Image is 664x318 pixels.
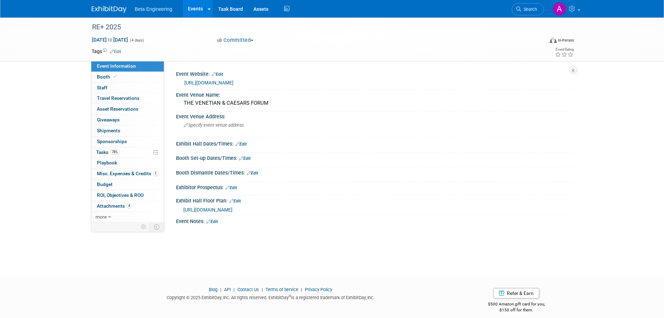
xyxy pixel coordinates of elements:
[521,7,537,12] span: Search
[176,69,573,78] div: Event Website:
[150,222,164,231] td: Toggle Event Tabs
[553,2,566,16] img: Anne Mertens
[91,72,164,82] a: Booth
[96,214,107,220] span: more
[176,139,573,148] div: Exhibit Hall Dates/Times:
[550,37,557,43] img: Format-Inperson.png
[91,190,164,201] a: ROI, Objectives & ROO
[176,195,573,205] div: Exhibit Hall Floor Plan:
[558,38,574,43] div: In-Person
[97,85,107,90] span: Staff
[289,294,291,298] sup: ®
[299,287,304,292] span: |
[493,288,539,298] a: Refer & Earn
[91,61,164,72] a: Event Information
[91,147,164,158] a: Tasks78%
[97,171,158,176] span: Misc. Expenses & Credits
[92,293,450,301] div: Copyright © 2025 ExhibitDay, Inc. All rights reserved. ExhibitDay is a registered trademark of Ex...
[232,287,236,292] span: |
[138,222,150,231] td: Personalize Event Tab Strip
[113,75,117,79] i: Booth reservation complete
[176,90,573,98] div: Event Venue Name:
[206,219,218,224] a: Edit
[460,297,573,313] div: $500 Amazon gift card for you,
[97,203,132,209] span: Attachments
[110,149,120,155] span: 78%
[153,171,158,176] span: 1
[219,287,223,292] span: |
[247,171,258,176] a: Edit
[97,182,113,187] span: Budget
[92,37,128,43] span: [DATE] [DATE]
[97,95,139,101] span: Travel Reservations
[176,111,573,120] div: Event Venue Address:
[92,6,127,13] img: ExhibitDay
[176,153,573,162] div: Booth Set-up Dates/Times:
[91,212,164,222] a: more
[97,63,136,69] span: Event Information
[129,38,144,43] span: (4 days)
[97,139,127,144] span: Sponsorships
[176,182,573,191] div: Exhibitor Prospectus:
[266,287,298,292] a: Terms of Service
[110,49,121,54] a: Edit
[184,80,234,86] a: [URL][DOMAIN_NAME]
[209,287,217,292] a: Blog
[91,93,164,104] a: Travel Reservations
[260,287,265,292] span: |
[212,72,223,77] a: Edit
[91,179,164,190] a: Budget
[176,168,573,177] div: Booth Dismantle Dates/Times:
[239,156,251,161] a: Edit
[512,3,544,15] a: Search
[91,158,164,168] a: Playbook
[305,287,332,292] a: Privacy Policy
[90,21,533,34] div: RE+ 2025
[107,37,113,43] span: to
[503,36,574,47] div: Event Format
[97,117,120,123] span: Giveaways
[97,160,117,165] span: Playbook
[96,149,120,155] span: Tasks
[224,287,231,292] a: API
[91,115,164,125] a: Giveaways
[97,74,118,80] span: Booth
[127,203,132,208] span: 4
[91,104,164,114] a: Asset Reservations
[555,48,574,51] div: Event Rating
[183,207,232,213] a: [URL][DOMAIN_NAME]
[237,287,259,292] a: Contact Us
[460,307,573,313] div: $150 off for them.
[97,106,138,112] span: Asset Reservations
[135,6,172,12] span: Beta Engineering
[184,123,244,128] span: Specify event venue address
[97,192,144,198] span: ROI, Objectives & ROO
[229,199,241,204] a: Edit
[91,136,164,147] a: Sponsorships
[176,216,573,225] div: Event Notes:
[226,185,237,190] a: Edit
[92,48,121,55] td: Tags
[215,37,256,44] button: Committed
[91,83,164,93] a: Staff
[97,128,120,133] span: Shipments
[91,126,164,136] a: Shipments
[235,142,247,147] a: Edit
[91,169,164,179] a: Misc. Expenses & Credits1
[91,201,164,212] a: Attachments4
[181,98,567,109] div: THE VENETIAN & CAESARS FORUM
